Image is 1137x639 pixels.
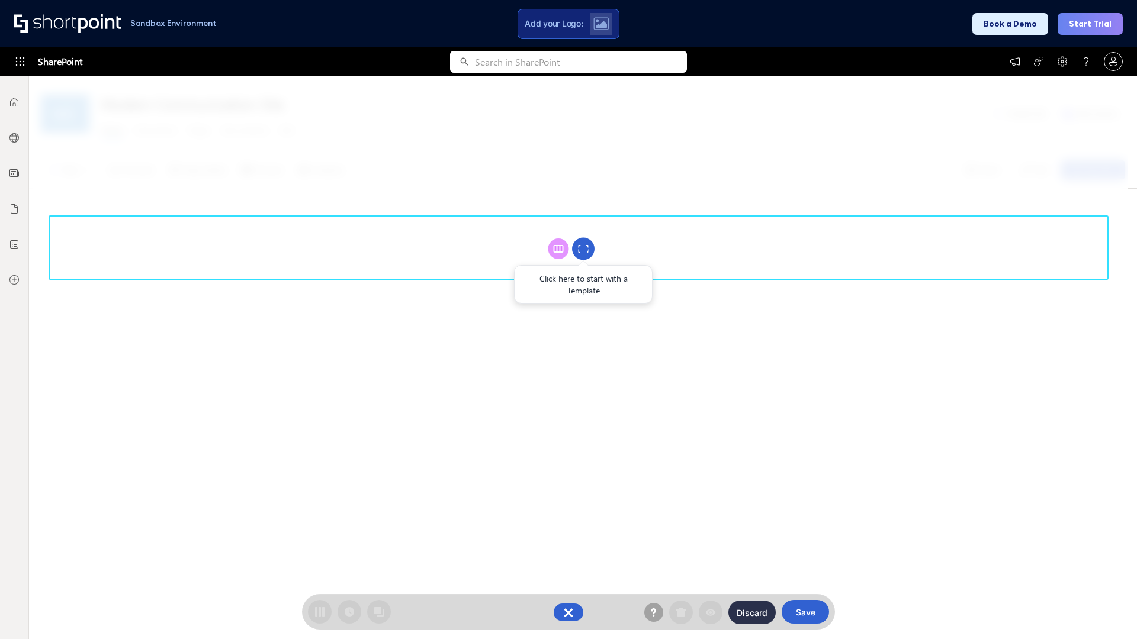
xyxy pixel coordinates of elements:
[972,13,1048,35] button: Book a Demo
[728,601,776,624] button: Discard
[525,18,583,29] span: Add your Logo:
[782,600,829,624] button: Save
[130,20,217,27] h1: Sandbox Environment
[593,17,609,30] img: Upload logo
[1078,582,1137,639] iframe: Chat Widget
[1058,13,1123,35] button: Start Trial
[38,47,82,76] span: SharePoint
[475,51,687,73] input: Search in SharePoint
